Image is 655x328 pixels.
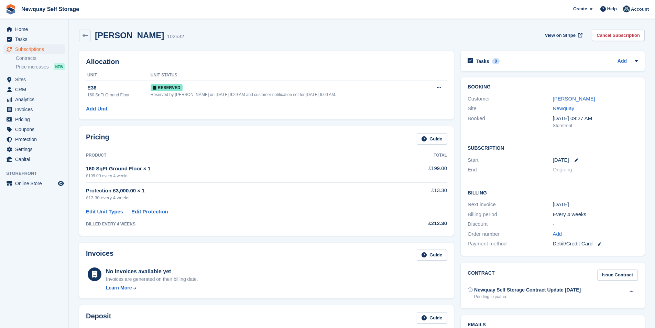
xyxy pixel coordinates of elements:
a: menu [3,125,65,134]
a: Add [553,230,562,238]
span: Settings [15,145,56,154]
span: Account [631,6,649,13]
div: Protection £3,000.00 × 1 [86,187,380,195]
a: Cancel Subscription [592,30,645,41]
span: Coupons [15,125,56,134]
h2: Invoices [86,250,113,261]
div: £13.30 every 4 weeks [86,194,380,201]
div: No invoices available yet [106,267,198,276]
div: 160 SqFt Ground Floor [87,92,151,98]
a: Newquay Self Storage [19,3,82,15]
a: menu [3,115,65,124]
h2: Booking [468,84,638,90]
span: Subscriptions [15,44,56,54]
a: Issue Contract [597,269,638,281]
span: Reserved [151,84,183,91]
div: Site [468,105,553,113]
span: Pricing [15,115,56,124]
a: menu [3,155,65,164]
div: Billing period [468,211,553,219]
a: menu [3,85,65,94]
a: View on Stripe [542,30,584,41]
div: End [468,166,553,174]
div: Next invoice [468,201,553,209]
a: Guide [417,312,447,324]
h2: Tasks [476,58,489,64]
a: menu [3,145,65,154]
a: Learn More [106,284,198,292]
div: Newquay Self Storage Contract Update [DATE] [474,286,581,294]
div: 160 SqFt Ground Floor × 1 [86,165,380,173]
div: Discount [468,220,553,228]
a: menu [3,135,65,144]
div: Every 4 weeks [553,211,638,219]
span: Tasks [15,34,56,44]
a: menu [3,34,65,44]
a: Newquay [553,105,575,111]
div: - [553,220,638,228]
div: Debit/Credit Card [553,240,638,248]
a: menu [3,24,65,34]
a: [PERSON_NAME] [553,96,595,102]
div: Start [468,156,553,164]
td: £199.00 [380,161,447,182]
h2: Allocation [86,58,447,66]
span: Online Store [15,179,56,188]
div: Payment method [468,240,553,248]
a: menu [3,105,65,114]
a: Contracts [16,55,65,62]
td: £13.30 [380,183,447,205]
span: Ongoing [553,167,572,172]
th: Total [380,150,447,161]
div: [DATE] 09:27 AM [553,115,638,123]
span: Protection [15,135,56,144]
a: Guide [417,250,447,261]
img: Colette Pearce [623,6,630,12]
img: stora-icon-8386f47178a22dfd0bd8f6a31ec36ba5ce8667c1dd55bd0f319d3a0aa187defe.svg [6,4,16,14]
a: Preview store [57,179,65,188]
a: Edit Protection [131,208,168,216]
span: Capital [15,155,56,164]
h2: Deposit [86,312,111,324]
div: Storefront [553,122,638,129]
div: Reserved by [PERSON_NAME] on [DATE] 9:29 AM and customer notification set for [DATE] 6:00 AM. [151,92,426,98]
span: CRM [15,85,56,94]
div: 102532 [167,33,184,41]
a: Guide [417,133,447,145]
span: View on Stripe [545,32,576,39]
a: menu [3,179,65,188]
div: NEW [54,63,65,70]
div: 0 [492,58,500,64]
div: £212.30 [380,220,447,228]
div: Order number [468,230,553,238]
span: Price increases [16,64,49,70]
th: Product [86,150,380,161]
span: Sites [15,75,56,84]
a: Price increases NEW [16,63,65,71]
div: Pending signature [474,294,581,300]
div: Booked [468,115,553,129]
div: £199.00 every 4 weeks [86,173,380,179]
a: menu [3,95,65,104]
a: Add [618,57,627,65]
span: Home [15,24,56,34]
span: Invoices [15,105,56,114]
h2: Contract [468,269,495,281]
div: Customer [468,95,553,103]
a: Add Unit [86,105,107,113]
span: Analytics [15,95,56,104]
h2: [PERSON_NAME] [95,31,164,40]
div: BILLED EVERY 4 WEEKS [86,221,380,227]
span: Create [573,6,587,12]
div: Learn More [106,284,132,292]
span: Storefront [6,170,68,177]
a: menu [3,75,65,84]
h2: Subscription [468,144,638,151]
h2: Billing [468,189,638,196]
a: menu [3,44,65,54]
div: Invoices are generated on their billing date. [106,276,198,283]
div: E36 [87,84,151,92]
h2: Emails [468,322,638,328]
a: Edit Unit Types [86,208,123,216]
h2: Pricing [86,133,109,145]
